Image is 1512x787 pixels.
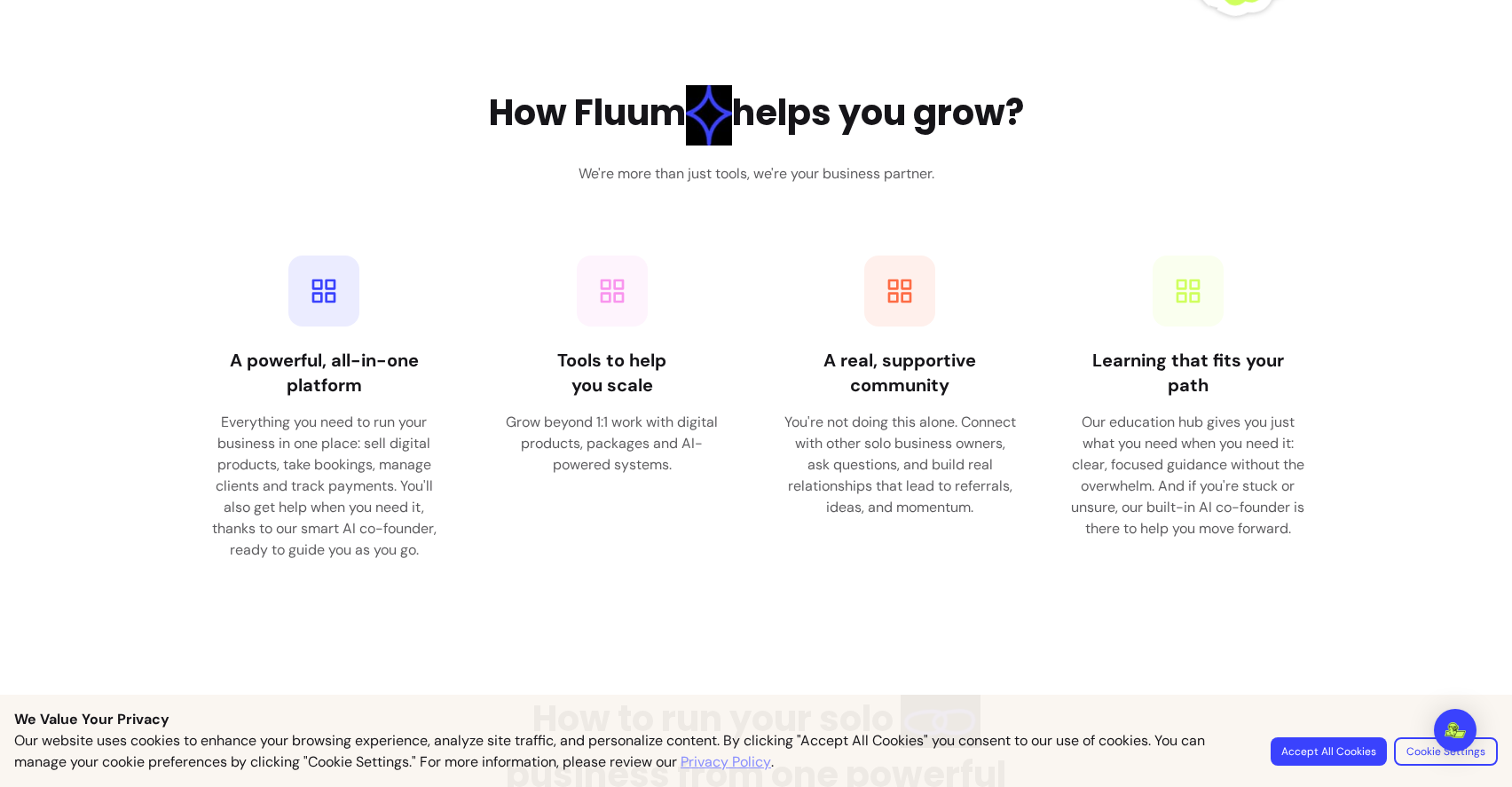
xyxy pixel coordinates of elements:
h4: Tools to help you scale [495,348,730,397]
div: Grow beyond 1:1 work with digital products, packages and AI-powered systems. [495,412,730,476]
button: Accept All Cookies [1271,737,1387,766]
button: Cookie Settings [1394,737,1498,766]
div: Our education hub gives you just what you need when you need it: clear, focused guidance without ... [1071,412,1306,539]
h2: How Fluum helps you grow? [489,85,1024,146]
p: Our website uses cookies to enhance your browsing experience, analyze site traffic, and personali... [14,730,1249,773]
h4: A real, supportive community [783,348,1018,397]
h4: A powerful, all-in-one platform [207,348,442,397]
div: Everything you need to run your business in one place: sell digital products, take bookings, mana... [207,412,442,561]
div: You're not doing this alone. Connect with other solo business owners, ask questions, and build re... [783,412,1018,518]
img: Star Blue [686,85,732,146]
div: Open Intercom Messenger [1434,709,1477,752]
h4: Learning that fits your path [1071,348,1306,397]
h3: We're more than just tools, we're your business partner. [579,163,934,185]
p: We Value Your Privacy [14,709,1498,730]
a: Privacy Policy [681,752,771,773]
